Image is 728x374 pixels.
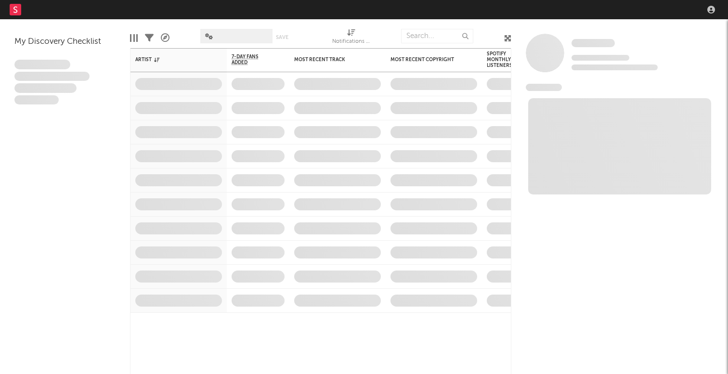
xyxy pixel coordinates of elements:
[14,72,90,81] span: Integer aliquet in purus et
[130,24,138,52] div: Edit Columns
[572,39,615,47] span: Some Artist
[145,24,154,52] div: Filters
[390,57,463,63] div: Most Recent Copyright
[401,29,473,43] input: Search...
[294,57,366,63] div: Most Recent Track
[572,55,629,61] span: Tracking Since: [DATE]
[14,60,70,69] span: Lorem ipsum dolor
[135,57,208,63] div: Artist
[572,39,615,48] a: Some Artist
[526,84,562,91] span: News Feed
[14,36,116,48] div: My Discovery Checklist
[487,51,520,68] div: Spotify Monthly Listeners
[161,24,169,52] div: A&R Pipeline
[232,54,270,65] span: 7-Day Fans Added
[14,83,77,93] span: Praesent ac interdum
[14,95,59,105] span: Aliquam viverra
[332,24,371,52] div: Notifications (Artist)
[332,36,371,48] div: Notifications (Artist)
[572,64,658,70] span: 0 fans last week
[276,35,288,40] button: Save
